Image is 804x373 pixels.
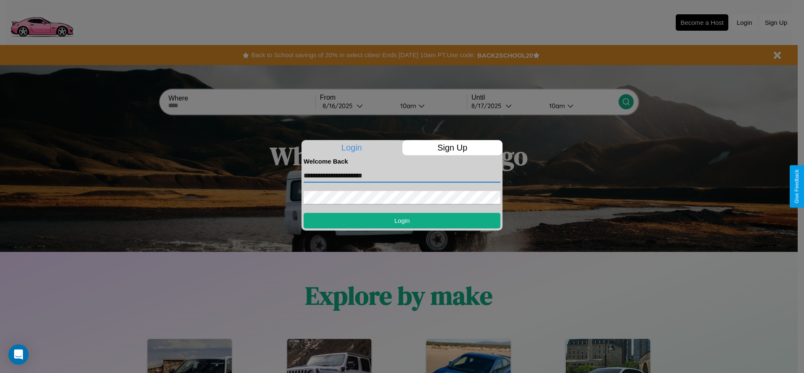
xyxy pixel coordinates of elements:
[304,158,500,165] h4: Welcome Back
[8,344,29,365] div: Open Intercom Messenger
[402,140,503,155] p: Sign Up
[304,213,500,228] button: Login
[301,140,402,155] p: Login
[794,169,800,204] div: Give Feedback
